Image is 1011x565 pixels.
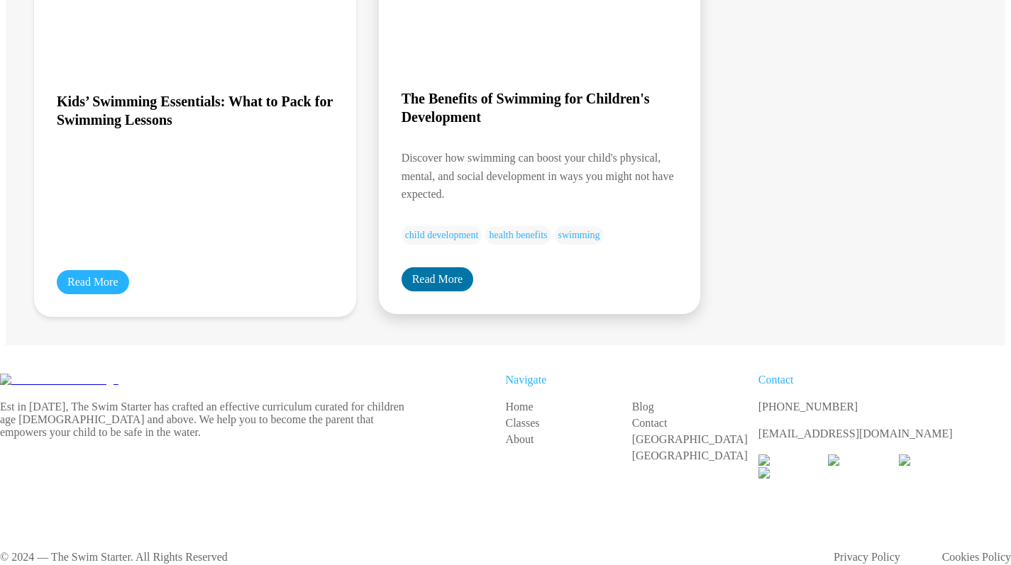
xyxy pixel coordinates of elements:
[758,374,1011,386] div: Contact
[506,417,632,430] a: Classes
[758,401,858,413] a: [PHONE_NUMBER]
[758,467,811,480] img: YouTube
[828,454,885,467] img: Instagram
[899,454,946,467] img: Tik Tok
[632,433,758,446] a: [GEOGRAPHIC_DATA]
[632,401,758,413] a: Blog
[485,226,551,245] span: health benefits
[555,226,604,245] span: swimming
[506,401,632,413] a: Home
[632,417,758,430] a: Contact
[402,149,678,203] p: Discover how swimming can boost your child's physical, mental, and social development in ways you...
[57,92,333,129] h3: Kids’ Swimming Essentials: What to Pack for Swimming Lessons
[834,551,900,564] div: Privacy Policy
[402,226,482,245] span: child development
[402,89,678,126] h3: The Benefits of Swimming for Children's Development
[632,449,758,462] a: [GEOGRAPHIC_DATA]
[942,551,1011,564] div: Cookies Policy
[506,374,758,386] div: Navigate
[57,270,129,294] a: Read More
[506,433,632,446] a: About
[758,427,953,440] a: [EMAIL_ADDRESS][DOMAIN_NAME]
[402,267,474,291] a: Read More
[758,454,814,467] img: Facebook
